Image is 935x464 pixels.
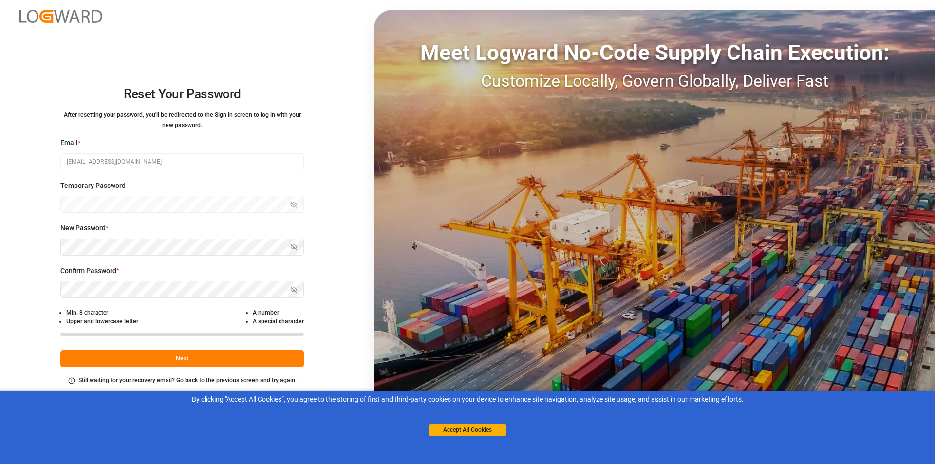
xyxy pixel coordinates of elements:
[19,10,102,23] img: Logward_new_orange.png
[64,111,301,129] small: After resetting your password, you'll be redirected to the Sign In screen to log in with your new...
[66,318,138,325] small: Upper and lowercase letter
[60,350,304,367] button: Next
[253,318,304,325] small: A special character
[60,153,304,170] input: Enter your email
[60,181,126,191] span: Temporary Password
[374,69,935,93] div: Customize Locally, Govern Globally, Deliver Fast
[374,37,935,69] div: Meet Logward No-Code Supply Chain Execution:
[78,377,297,384] small: Still waiting for your recovery email? Go back to the previous screen and try again.
[7,394,928,405] div: By clicking "Accept All Cookies”, you agree to the storing of first and third-party cookies on yo...
[60,266,116,276] span: Confirm Password
[60,79,304,110] h2: Reset Your Password
[66,308,138,317] li: Min. 8 character
[429,424,506,436] button: Accept All Cookies
[253,309,279,316] small: A number
[60,138,78,148] span: Email
[60,223,106,233] span: New Password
